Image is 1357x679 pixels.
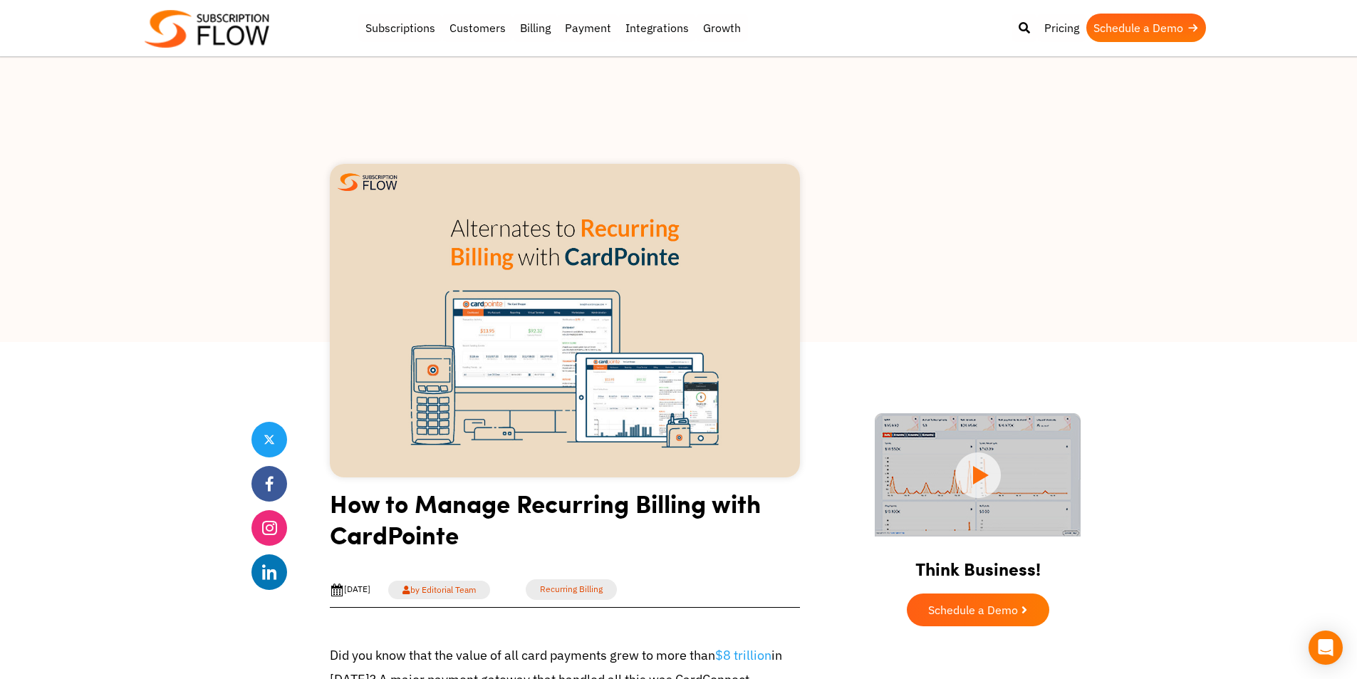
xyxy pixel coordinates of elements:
[330,164,800,477] img: Recurring billing with Cardpointe
[696,14,748,42] a: Growth
[1037,14,1086,42] a: Pricing
[1086,14,1206,42] a: Schedule a Demo
[513,14,558,42] a: Billing
[388,581,490,599] a: by Editorial Team
[358,14,442,42] a: Subscriptions
[618,14,696,42] a: Integrations
[715,647,771,663] a: $8 trillion
[1309,631,1343,665] div: Open Intercom Messenger
[442,14,513,42] a: Customers
[330,487,800,561] h1: How to Manage Recurring Billing with CardPointe
[558,14,618,42] a: Payment
[526,579,617,600] a: Recurring Billing
[145,10,269,48] img: Subscriptionflow
[330,583,370,597] div: [DATE]
[850,541,1106,586] h2: Think Business!
[907,594,1049,626] a: Schedule a Demo
[875,413,1081,537] img: intro video
[928,604,1018,616] span: Schedule a Demo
